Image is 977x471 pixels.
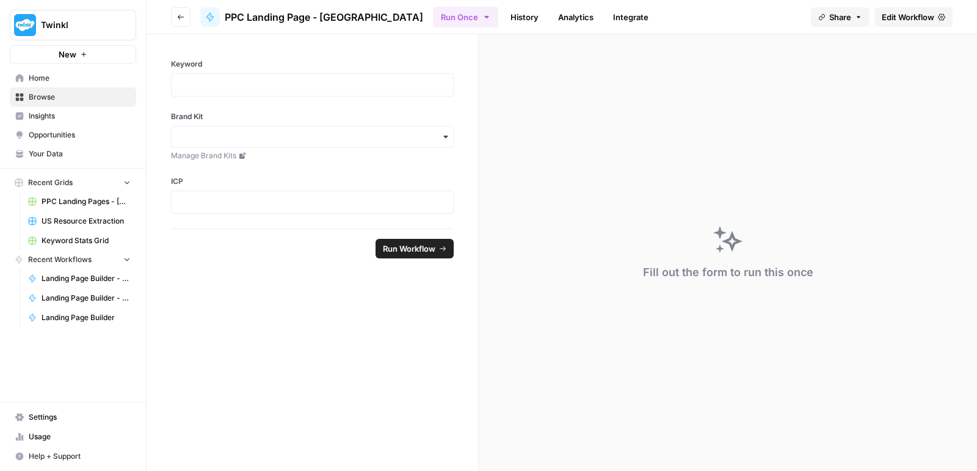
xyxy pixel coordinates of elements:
span: US Resource Extraction [42,216,131,227]
a: Your Data [10,144,136,164]
span: Twinkl [41,19,115,31]
a: Insights [10,106,136,126]
button: Recent Workflows [10,250,136,269]
span: Edit Workflow [882,11,934,23]
span: Run Workflow [383,243,435,255]
a: Opportunities [10,125,136,145]
span: Keyword Stats Grid [42,235,131,246]
a: Settings [10,407,136,427]
a: Usage [10,427,136,447]
label: Keyword [171,59,454,70]
span: New [59,48,76,60]
span: Help + Support [29,451,131,462]
span: Landing Page Builder [42,312,131,323]
span: Insights [29,111,131,122]
button: Help + Support [10,447,136,466]
a: PPC Landing Pages - [GEOGRAPHIC_DATA] [23,192,136,211]
button: Share [811,7,870,27]
span: Share [829,11,851,23]
a: PPC Landing Page - [GEOGRAPHIC_DATA] [200,7,423,27]
span: Opportunities [29,130,131,141]
span: Your Data [29,148,131,159]
a: Landing Page Builder [23,308,136,327]
span: Recent Grids [28,177,73,188]
a: US Resource Extraction [23,211,136,231]
a: Integrate [606,7,656,27]
a: Browse [10,87,136,107]
button: Workspace: Twinkl [10,10,136,40]
a: Home [10,68,136,88]
span: Browse [29,92,131,103]
a: Keyword Stats Grid [23,231,136,250]
button: Run Once [433,7,498,27]
a: Edit Workflow [874,7,953,27]
button: Recent Grids [10,173,136,192]
a: Analytics [551,7,601,27]
a: History [503,7,546,27]
img: Twinkl Logo [14,14,36,36]
a: Manage Brand Kits [171,150,454,161]
span: Landing Page Builder - [GEOGRAPHIC_DATA] [42,293,131,304]
span: PPC Landing Pages - [GEOGRAPHIC_DATA] [42,196,131,207]
span: PPC Landing Page - [GEOGRAPHIC_DATA] [225,10,423,24]
span: Recent Workflows [28,254,92,265]
button: Run Workflow [376,239,454,258]
a: Landing Page Builder - Alt 1 [23,269,136,288]
span: Home [29,73,131,84]
span: Settings [29,412,131,423]
button: New [10,45,136,64]
span: Landing Page Builder - Alt 1 [42,273,131,284]
label: Brand Kit [171,111,454,122]
a: Landing Page Builder - [GEOGRAPHIC_DATA] [23,288,136,308]
span: Usage [29,431,131,442]
label: ICP [171,176,454,187]
div: Fill out the form to run this once [643,264,813,281]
